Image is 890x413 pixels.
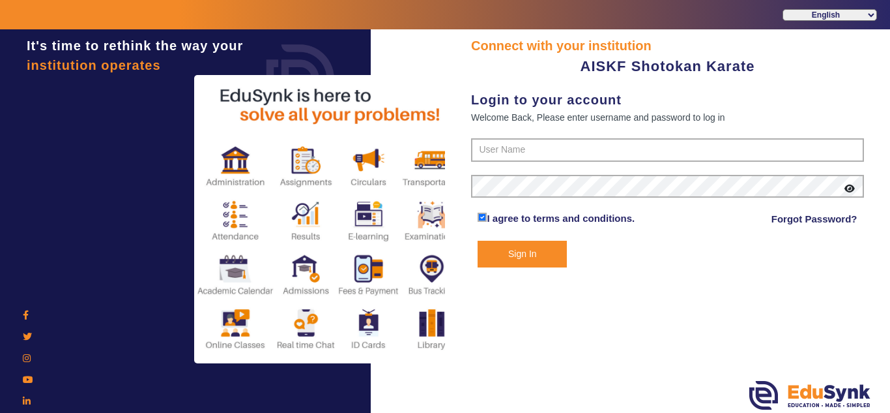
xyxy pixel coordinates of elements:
[478,241,567,268] button: Sign In
[771,211,857,227] a: Forgot Password?
[471,55,864,77] div: AISKF Shotokan Karate
[27,58,161,72] span: institution operates
[251,29,349,127] img: login.png
[471,90,864,110] div: Login to your account
[749,381,870,410] img: edusynk.png
[194,75,468,363] img: login2.png
[487,213,635,224] a: I agree to terms and conditions.
[27,38,243,53] span: It's time to rethink the way your
[471,138,864,162] input: User Name
[471,36,864,55] div: Connect with your institution
[471,110,864,125] div: Welcome Back, Please enter username and password to log in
